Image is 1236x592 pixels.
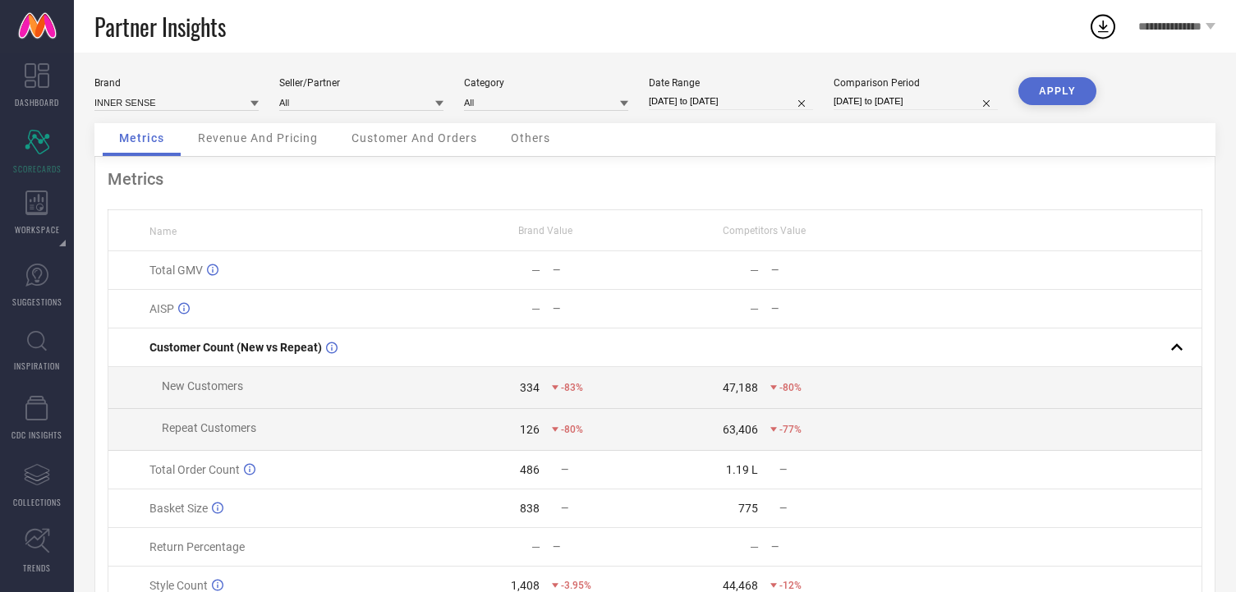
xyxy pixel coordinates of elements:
[553,264,655,276] div: —
[1018,77,1096,105] button: APPLY
[723,579,758,592] div: 44,468
[1088,11,1118,41] div: Open download list
[520,381,540,394] div: 334
[750,264,759,277] div: —
[511,131,550,145] span: Others
[149,264,203,277] span: Total GMV
[649,77,813,89] div: Date Range
[723,381,758,394] div: 47,188
[738,502,758,515] div: 775
[162,379,243,392] span: New Customers
[15,223,60,236] span: WORKSPACE
[511,579,540,592] div: 1,408
[779,424,802,435] span: -77%
[771,541,873,553] div: —
[464,77,628,89] div: Category
[13,496,62,508] span: COLLECTIONS
[149,463,240,476] span: Total Order Count
[352,131,477,145] span: Customer And Orders
[723,423,758,436] div: 63,406
[771,264,873,276] div: —
[149,579,208,592] span: Style Count
[561,580,591,591] span: -3.95%
[531,302,540,315] div: —
[561,382,583,393] span: -83%
[531,264,540,277] div: —
[561,424,583,435] span: -80%
[119,131,164,145] span: Metrics
[279,77,443,89] div: Seller/Partner
[518,225,572,236] span: Brand Value
[14,360,60,372] span: INSPIRATION
[726,463,758,476] div: 1.19 L
[162,421,256,434] span: Repeat Customers
[723,225,806,236] span: Competitors Value
[11,429,62,441] span: CDC INSIGHTS
[750,540,759,553] div: —
[520,463,540,476] div: 486
[779,382,802,393] span: -80%
[149,226,177,237] span: Name
[149,341,322,354] span: Customer Count (New vs Repeat)
[561,503,568,514] span: —
[13,163,62,175] span: SCORECARDS
[149,302,174,315] span: AISP
[779,464,787,475] span: —
[553,303,655,314] div: —
[531,540,540,553] div: —
[750,302,759,315] div: —
[520,502,540,515] div: 838
[149,540,245,553] span: Return Percentage
[771,303,873,314] div: —
[779,580,802,591] span: -12%
[108,169,1202,189] div: Metrics
[94,77,259,89] div: Brand
[12,296,62,308] span: SUGGESTIONS
[198,131,318,145] span: Revenue And Pricing
[834,93,998,110] input: Select comparison period
[649,93,813,110] input: Select date range
[561,464,568,475] span: —
[834,77,998,89] div: Comparison Period
[15,96,59,108] span: DASHBOARD
[553,541,655,553] div: —
[149,502,208,515] span: Basket Size
[779,503,787,514] span: —
[94,10,226,44] span: Partner Insights
[520,423,540,436] div: 126
[23,562,51,574] span: TRENDS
